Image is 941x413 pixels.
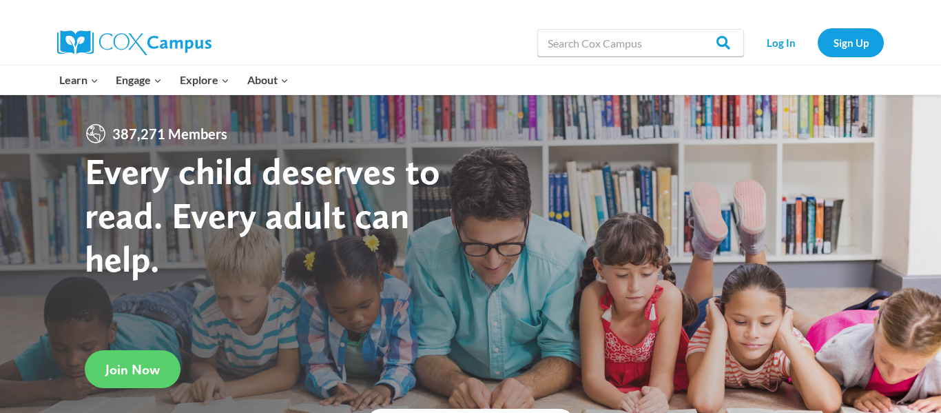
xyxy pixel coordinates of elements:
a: Join Now [85,350,180,388]
span: Explore [180,71,229,89]
strong: Every child deserves to read. Every adult can help. [85,149,440,281]
span: About [247,71,289,89]
span: 387,271 Members [107,123,233,145]
a: Log In [751,28,811,57]
span: Engage [116,71,162,89]
a: Sign Up [818,28,884,57]
img: Cox Campus [57,30,211,55]
span: Learn [59,71,99,89]
nav: Secondary Navigation [751,28,884,57]
nav: Primary Navigation [50,66,297,94]
input: Search Cox Campus [537,29,744,57]
span: Join Now [105,361,160,378]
